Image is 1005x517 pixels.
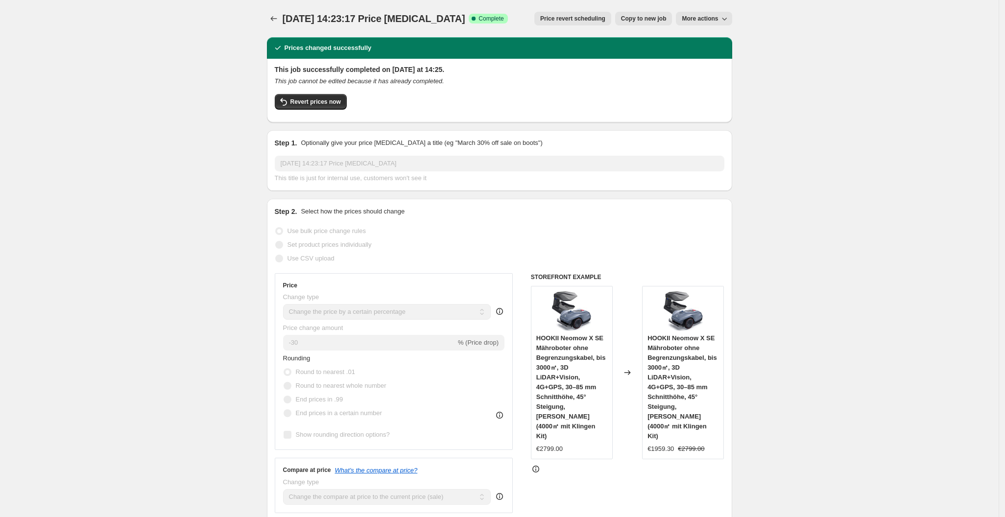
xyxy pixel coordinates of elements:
[283,324,343,331] span: Price change amount
[290,98,341,106] span: Revert prices now
[296,382,386,389] span: Round to nearest whole number
[287,227,366,235] span: Use bulk price change rules
[495,492,504,501] div: help
[621,15,667,23] span: Copy to new job
[678,444,704,454] strike: €2799.00
[283,13,465,24] span: [DATE] 14:23:17 Price [MEDICAL_DATA]
[275,207,297,216] h2: Step 2.
[647,444,674,454] div: €1959.30
[275,156,724,171] input: 30% off holiday sale
[283,282,297,289] h3: Price
[283,335,456,351] input: -15
[664,291,703,330] img: 71F26CLu1kL._AC_SL1500_80x.jpg
[479,15,503,23] span: Complete
[301,207,405,216] p: Select how the prices should change
[287,255,335,262] span: Use CSV upload
[283,293,319,301] span: Change type
[275,138,297,148] h2: Step 1.
[615,12,672,25] button: Copy to new job
[534,12,611,25] button: Price revert scheduling
[275,65,724,74] h2: This job successfully completed on [DATE] at 14:25.
[536,444,563,454] div: €2799.00
[275,174,427,182] span: This title is just for internal use, customers won't see it
[283,354,311,362] span: Rounding
[283,478,319,486] span: Change type
[275,77,444,85] i: This job cannot be edited because it has already completed.
[536,334,606,440] span: HOOKII Neomow X SE Mähroboter ohne Begrenzungskabel, bis 3000㎡, 3D LiDAR+Vision, 4G+GPS, 30–85 mm...
[531,273,724,281] h6: STOREFRONT EXAMPLE
[296,431,390,438] span: Show rounding direction options?
[676,12,732,25] button: More actions
[267,12,281,25] button: Price change jobs
[301,138,542,148] p: Optionally give your price [MEDICAL_DATA] a title (eg "March 30% off sale on boots")
[275,94,347,110] button: Revert prices now
[296,368,355,376] span: Round to nearest .01
[296,396,343,403] span: End prices in .99
[283,466,331,474] h3: Compare at price
[540,15,605,23] span: Price revert scheduling
[458,339,499,346] span: % (Price drop)
[296,409,382,417] span: End prices in a certain number
[552,291,591,330] img: 71F26CLu1kL._AC_SL1500_80x.jpg
[285,43,372,53] h2: Prices changed successfully
[495,306,504,316] div: help
[647,334,717,440] span: HOOKII Neomow X SE Mähroboter ohne Begrenzungskabel, bis 3000㎡, 3D LiDAR+Vision, 4G+GPS, 30–85 mm...
[335,467,418,474] button: What's the compare at price?
[287,241,372,248] span: Set product prices individually
[682,15,718,23] span: More actions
